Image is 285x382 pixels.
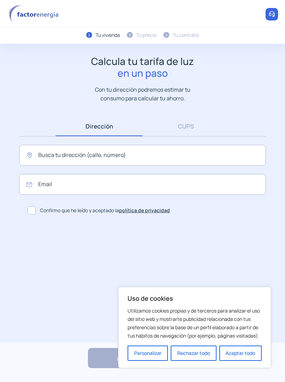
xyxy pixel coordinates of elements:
[88,85,197,102] p: Con tu dirección podremos estimar tu consumo para calcular tu ahorro.
[128,294,262,302] p: Uso de cookies
[119,207,170,214] a: política de privacidad
[40,207,170,214] span: Confirmo que he leído y aceptado la
[268,11,275,18] img: llamar
[219,346,262,361] button: Aceptar todo
[56,116,142,136] a: Dirección
[142,116,229,136] a: CUPS
[171,346,216,361] button: Rechazar todo
[128,307,262,340] p: Utilizamos cookies propias y de terceros para analizar el uso del sitio web y mostrarte publicida...
[136,31,156,39] div: Tu precio
[96,31,120,39] div: Tu vivienda
[128,346,168,361] button: Personalizar
[7,5,63,24] img: logo factor
[91,56,194,79] h1: Calcula tu tarifa de luz
[91,67,194,79] span: en un paso
[173,31,199,39] div: Tu contrato
[118,287,271,368] div: Uso de cookies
